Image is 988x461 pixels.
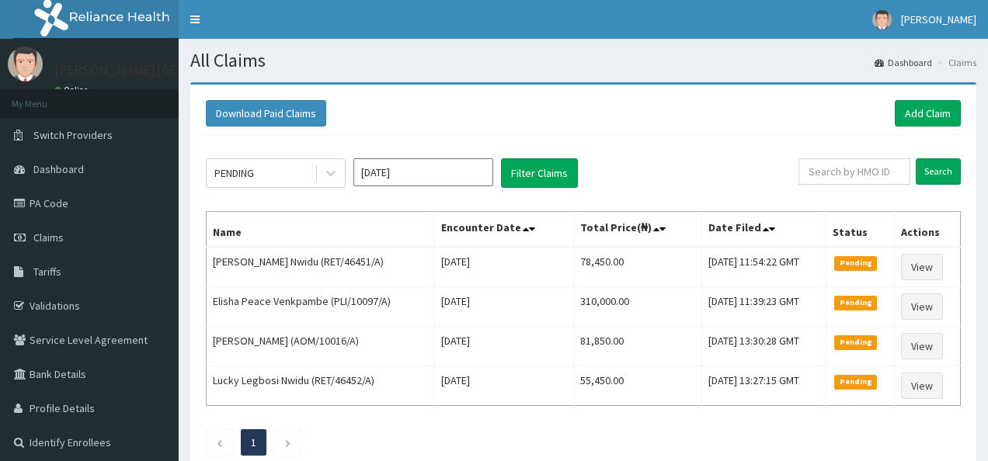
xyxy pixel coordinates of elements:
[573,247,702,287] td: 78,450.00
[826,212,895,248] th: Status
[702,287,826,327] td: [DATE] 11:39:23 GMT
[875,56,932,69] a: Dashboard
[207,287,435,327] td: Elisha Peace Venkpambe (PLI/10097/A)
[702,212,826,248] th: Date Filed
[33,128,113,142] span: Switch Providers
[901,12,976,26] span: [PERSON_NAME]
[207,327,435,366] td: [PERSON_NAME] (AOM/10016/A)
[434,212,573,248] th: Encounter Date
[834,256,877,270] span: Pending
[573,212,702,248] th: Total Price(₦)
[8,47,43,81] img: User Image
[934,56,976,69] li: Claims
[216,435,223,449] a: Previous page
[702,366,826,406] td: [DATE] 13:27:15 GMT
[702,327,826,366] td: [DATE] 13:30:28 GMT
[895,212,961,248] th: Actions
[33,162,84,176] span: Dashboard
[895,100,961,127] a: Add Claim
[916,158,961,185] input: Search
[54,85,92,95] a: Online
[284,435,291,449] a: Next page
[901,254,943,280] a: View
[834,375,877,389] span: Pending
[214,165,254,181] div: PENDING
[434,327,573,366] td: [DATE]
[901,373,943,399] a: View
[434,287,573,327] td: [DATE]
[901,333,943,359] a: View
[434,247,573,287] td: [DATE]
[501,158,578,188] button: Filter Claims
[33,230,64,244] span: Claims
[207,366,435,406] td: Lucky Legbosi Nwidu (RET/46452/A)
[702,247,826,287] td: [DATE] 11:54:22 GMT
[251,435,256,449] a: Page 1 is your current page
[54,63,284,77] p: [PERSON_NAME][GEOGRAPHIC_DATA]
[207,212,435,248] th: Name
[573,366,702,406] td: 55,450.00
[33,265,61,279] span: Tariffs
[190,50,976,71] h1: All Claims
[901,293,943,320] a: View
[798,158,910,185] input: Search by HMO ID
[207,247,435,287] td: [PERSON_NAME] Nwidu (RET/46451/A)
[206,100,326,127] button: Download Paid Claims
[434,366,573,406] td: [DATE]
[573,327,702,366] td: 81,850.00
[353,158,493,186] input: Select Month and Year
[834,335,877,349] span: Pending
[573,287,702,327] td: 310,000.00
[834,296,877,310] span: Pending
[872,10,892,29] img: User Image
